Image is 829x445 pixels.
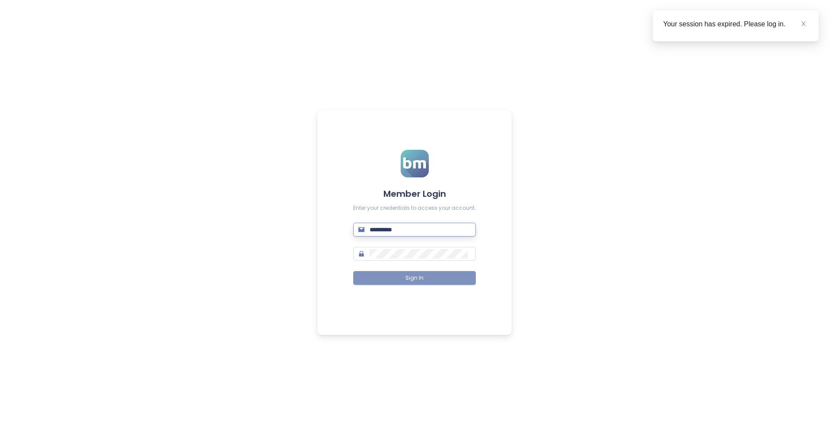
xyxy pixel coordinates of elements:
[801,21,807,27] span: close
[353,271,476,285] button: Sign In
[405,274,424,282] span: Sign In
[353,188,476,200] h4: Member Login
[401,150,429,177] img: logo
[358,227,364,233] span: mail
[353,204,476,212] div: Enter your credentials to access your account.
[663,19,808,29] div: Your session has expired. Please log in.
[358,251,364,257] span: lock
